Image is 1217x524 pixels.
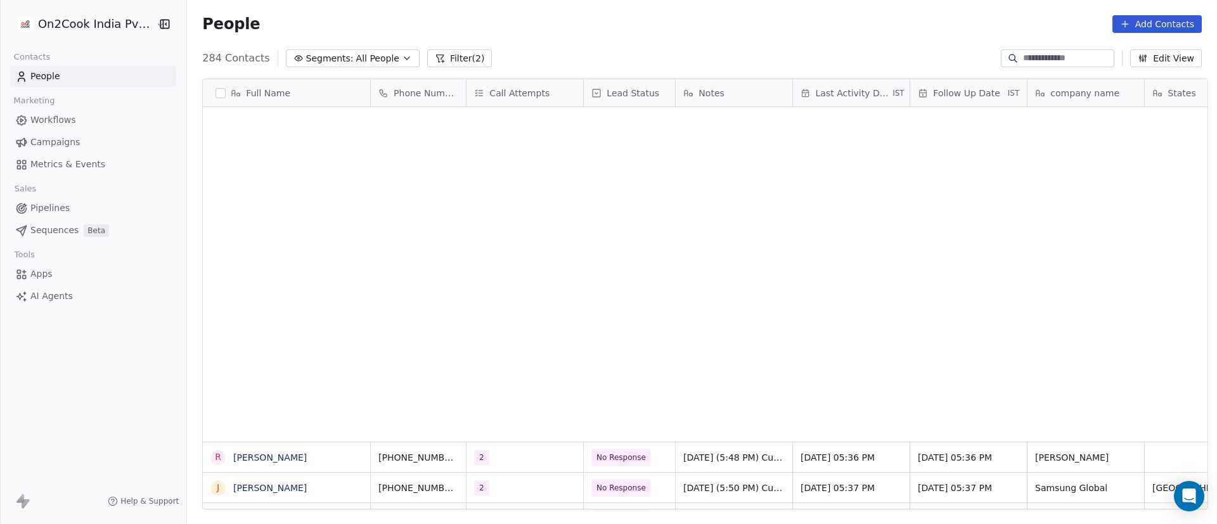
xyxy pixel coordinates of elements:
span: AI Agents [30,290,73,303]
span: [DATE] 05:36 PM [801,451,902,464]
a: Workflows [10,110,176,131]
img: on2cook%20logo-04%20copy.jpg [18,16,33,32]
a: Pipelines [10,198,176,219]
span: Campaigns [30,136,80,149]
span: [DATE] (5:48 PM) Customer number switch off. Whatsapp details shared. [DATE] (5:35 PM) Customer d... [683,451,785,464]
span: Segments: [306,52,354,65]
div: Full Name [203,79,370,106]
a: Apps [10,264,176,284]
span: [PHONE_NUMBER] [378,451,458,464]
div: R [215,451,221,464]
span: [DATE] 05:37 PM [801,482,902,494]
span: People [30,70,60,83]
button: Edit View [1130,49,1202,67]
a: SequencesBeta [10,220,176,241]
a: [PERSON_NAME] [233,452,307,463]
span: On2Cook India Pvt. Ltd. [38,16,153,32]
span: Contacts [8,48,56,67]
button: Filter(2) [427,49,493,67]
button: Add Contacts [1112,15,1202,33]
div: company name [1027,79,1144,106]
div: Lead Status [584,79,675,106]
span: Follow Up Date [933,87,1000,99]
span: 284 Contacts [202,51,269,66]
div: Follow Up DateIST [910,79,1027,106]
span: Apps [30,267,53,281]
span: Phone Number [394,87,458,99]
div: Phone Number [371,79,466,106]
a: Help & Support [108,496,179,506]
a: AI Agents [10,286,176,307]
span: Workflows [30,113,76,127]
span: Sales [9,179,42,198]
span: Tools [9,245,40,264]
button: On2Cook India Pvt. Ltd. [15,13,148,35]
div: Open Intercom Messenger [1174,481,1204,511]
div: Notes [676,79,792,106]
span: [PERSON_NAME] [1035,451,1137,464]
span: Call Attempts [489,87,550,99]
span: [DATE] (5:50 PM) Customer did not answered call, WhatsApp details shared. [DATE] (5:37 PM) Custom... [683,482,785,494]
span: No Response [596,451,646,464]
span: No Response [596,482,646,494]
a: Metrics & Events [10,154,176,175]
span: Notes [699,87,724,99]
a: [PERSON_NAME] [233,483,307,493]
div: Last Activity DateIST [793,79,910,106]
span: IST [892,88,905,98]
span: Full Name [246,87,290,99]
div: grid [203,107,371,510]
span: Samsung Global [1035,482,1137,494]
div: Call Attempts [467,79,583,106]
span: States [1168,87,1195,99]
span: Metrics & Events [30,158,105,171]
span: Marketing [8,91,60,110]
span: Sequences [30,224,79,237]
span: Help & Support [120,496,179,506]
span: 2 [474,450,489,465]
span: 2 [474,480,489,495]
span: Beta [84,224,109,237]
span: [DATE] 05:36 PM [918,451,1019,464]
span: company name [1050,87,1119,99]
span: IST [1008,88,1020,98]
span: Lead Status [607,87,659,99]
span: Last Activity Date [816,87,891,99]
span: [DATE] 05:37 PM [918,482,1019,494]
span: People [202,15,260,34]
a: People [10,66,176,87]
span: All People [356,52,399,65]
span: Pipelines [30,201,70,215]
div: J [217,481,219,494]
a: Campaigns [10,132,176,153]
span: [PHONE_NUMBER] [378,482,458,494]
